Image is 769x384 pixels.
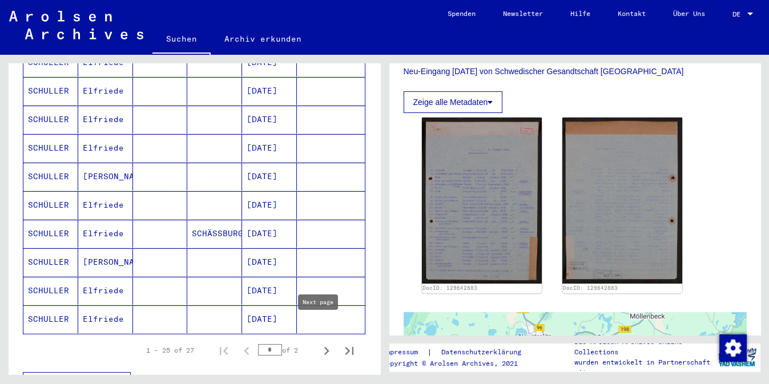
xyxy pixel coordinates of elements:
[23,305,78,333] mat-cell: SCHULLER
[574,337,714,357] p: Die Arolsen Archives Online-Collections
[242,191,297,219] mat-cell: [DATE]
[404,91,503,113] button: Zeige alle Metadaten
[78,77,133,105] mat-cell: Elfriede
[422,118,542,284] img: 001.jpg
[23,191,78,219] mat-cell: SCHÜLLER
[23,134,78,162] mat-cell: SCHULLER
[9,11,143,39] img: Arolsen_neg.svg
[23,77,78,105] mat-cell: SCHULLER
[338,339,361,362] button: Last page
[23,248,78,276] mat-cell: SCHULLER
[78,220,133,248] mat-cell: Elfriede
[212,339,235,362] button: First page
[242,134,297,162] mat-cell: [DATE]
[562,118,682,284] img: 002.jpg
[242,277,297,305] mat-cell: [DATE]
[23,220,78,248] mat-cell: SCHULLER
[78,134,133,162] mat-cell: Elfriede
[732,10,745,18] span: DE
[242,77,297,105] mat-cell: [DATE]
[242,305,297,333] mat-cell: [DATE]
[242,106,297,134] mat-cell: [DATE]
[382,346,535,358] div: |
[152,25,211,55] a: Suchen
[258,345,315,355] div: of 2
[23,163,78,191] mat-cell: SCHULLER
[242,248,297,276] mat-cell: [DATE]
[23,106,78,134] mat-cell: SCHULLER
[382,346,427,358] a: Impressum
[23,277,78,305] mat-cell: SCHULLER
[235,339,258,362] button: Previous page
[78,106,133,134] mat-cell: Elfriede
[211,25,315,52] a: Archiv erkunden
[422,285,477,291] a: DocID: 129642883
[78,248,133,276] mat-cell: [PERSON_NAME]
[382,358,535,369] p: Copyright © Arolsen Archives, 2021
[716,343,759,371] img: yv_logo.png
[563,285,618,291] a: DocID: 129642883
[574,357,714,378] p: wurden entwickelt in Partnerschaft mit
[432,346,535,358] a: Datenschutzerklärung
[78,163,133,191] mat-cell: [PERSON_NAME]
[187,220,242,248] mat-cell: SCHÄSSBURG
[78,305,133,333] mat-cell: Elfriede
[404,66,747,78] p: Neu-Eingang [DATE] von Schwedischer Gesandtschaft [GEOGRAPHIC_DATA]
[315,339,338,362] button: Next page
[78,277,133,305] mat-cell: Elfriede
[719,334,747,362] img: Zustimmung ändern
[242,163,297,191] mat-cell: [DATE]
[146,345,194,355] div: 1 – 25 of 27
[242,220,297,248] mat-cell: [DATE]
[78,191,133,219] mat-cell: Elfriede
